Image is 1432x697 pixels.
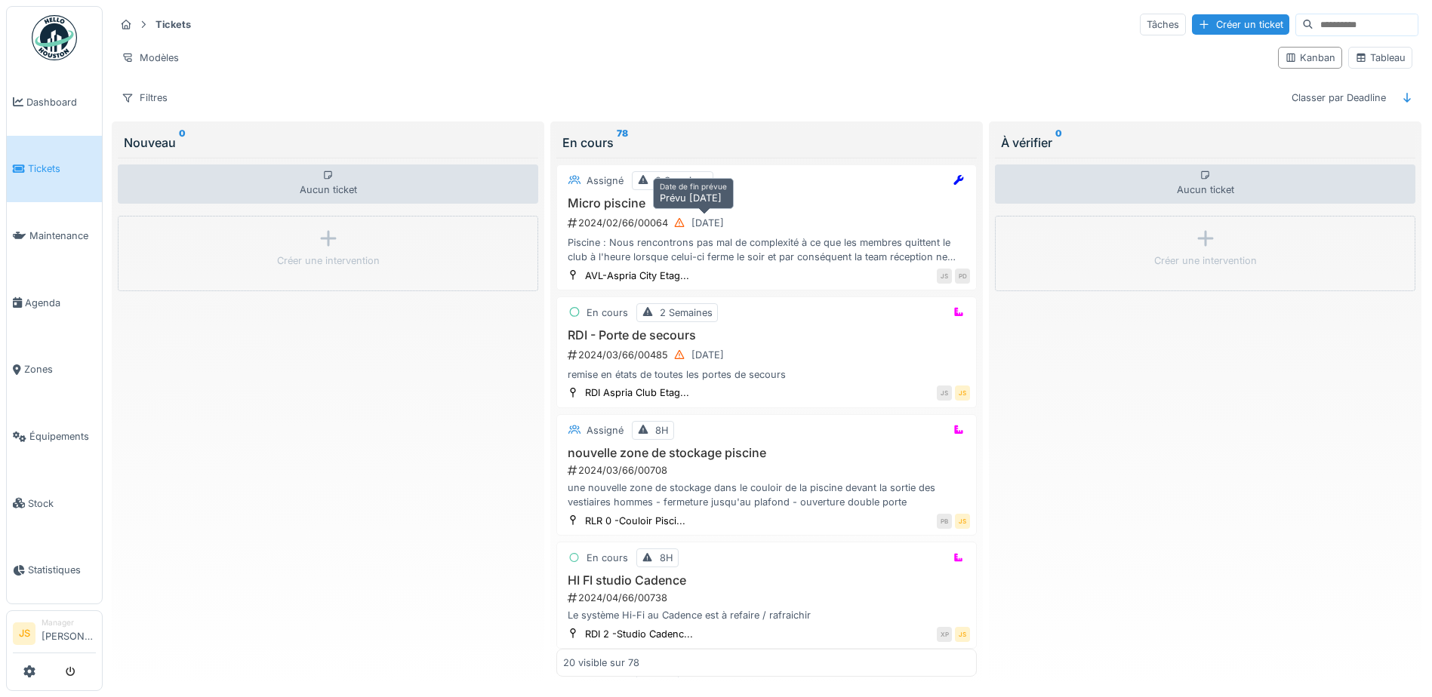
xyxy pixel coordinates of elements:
div: PB [937,514,952,529]
div: 2 Semaines [660,306,713,320]
div: Assigné [587,173,624,188]
li: [PERSON_NAME] [42,617,96,649]
div: une nouvelle zone de stockage dans le couloir de la piscine devant la sortie des vestiaires homme... [563,481,970,509]
a: JS Manager[PERSON_NAME] [13,617,96,653]
a: Dashboard [7,69,102,136]
span: Statistiques [28,563,96,577]
div: JS [937,269,952,284]
div: Classer par Deadline [1285,87,1393,109]
div: JS [937,385,952,401]
span: Stock [28,496,96,511]
div: [DATE] [691,216,724,230]
div: Le système Hi-Fi au Cadence est à refaire / rafraichir [563,608,970,622]
div: 2 Semaines [655,173,708,188]
div: 8H [655,423,669,438]
h3: HI FI studio Cadence [563,573,970,588]
div: En cours [562,134,971,152]
div: Prévu [DATE] [653,178,734,209]
div: [DATE] [691,348,724,362]
a: Tickets [7,136,102,203]
span: Maintenance [29,229,96,243]
sup: 0 [1055,134,1062,152]
div: En cours [587,306,628,320]
div: Manager [42,617,96,628]
div: En cours [587,551,628,565]
div: XP [937,627,952,642]
div: Créer une intervention [277,253,380,268]
div: AVL-Aspria City Etag... [585,269,689,283]
a: Équipements [7,403,102,470]
a: Statistiques [7,537,102,604]
h6: Date de fin prévue [660,182,727,191]
h3: Micro piscine [563,196,970,210]
li: JS [13,622,35,645]
div: 2024/03/66/00485 [566,345,970,364]
span: Zones [24,362,96,376]
div: Tableau [1355,51,1406,65]
div: Aucun ticket [118,164,538,204]
a: Zones [7,336,102,404]
div: JS [955,385,970,401]
div: 2024/04/66/00738 [566,591,970,605]
div: PD [955,269,970,284]
div: 2024/03/66/00708 [566,463,970,477]
strong: Tickets [149,17,197,32]
div: 2024/02/66/00064 [566,213,970,232]
span: Tickets [28,161,96,176]
div: Assigné [587,423,624,438]
div: Créer une intervention [1154,253,1257,268]
div: RDI Aspria Club Etag... [585,385,689,400]
div: JS [955,514,970,529]
span: Équipements [29,429,96,444]
div: À vérifier [1001,134,1409,152]
div: Kanban [1285,51,1335,65]
div: Créer un ticket [1192,14,1289,35]
div: Filtres [115,87,174,109]
h3: nouvelle zone de stockage piscine [563,446,970,460]
span: Agenda [25,296,96,310]
div: Aucun ticket [995,164,1415,204]
div: Piscine : Nous rencontrons pas mal de complexité à ce que les membres quittent le club à l'heure ... [563,235,970,264]
div: RLR 0 -Couloir Pisci... [585,514,685,528]
div: JS [955,627,970,642]
div: 20 visible sur 78 [563,656,639,670]
h3: RDI - Porte de secours [563,328,970,342]
div: Nouveau [124,134,532,152]
img: Badge_color-CXgf-gQk.svg [32,15,77,60]
a: Stock [7,470,102,537]
span: Dashboard [26,95,96,109]
div: 8H [660,551,673,565]
sup: 78 [617,134,628,152]
a: Agenda [7,269,102,336]
a: Maintenance [7,202,102,269]
div: Modèles [115,47,186,69]
sup: 0 [179,134,186,152]
div: remise en états de toutes les portes de secours [563,367,970,382]
div: Tâches [1140,14,1186,35]
div: RDI 2 -Studio Cadenc... [585,627,693,641]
